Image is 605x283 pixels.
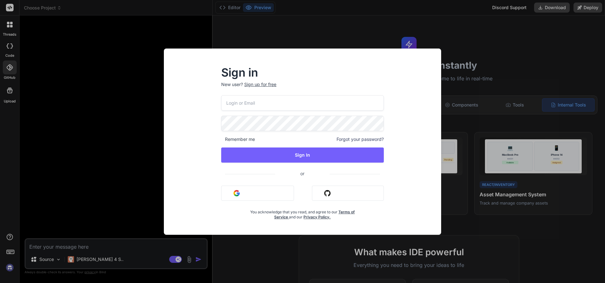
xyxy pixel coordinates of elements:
[221,81,383,95] p: New user?
[221,95,383,111] input: Login or Email
[274,210,355,219] a: Terms of Service
[244,81,276,88] div: Sign up for free
[221,136,255,142] span: Remember me
[233,190,240,196] img: google
[312,186,384,201] button: Sign in with Github
[221,147,383,163] button: Sign In
[248,206,357,220] div: You acknowledge that you read, and agree to our and our
[337,136,384,142] span: Forgot your password?
[221,186,294,201] button: Sign in with Google
[275,166,330,181] span: or
[221,67,383,78] h2: Sign in
[324,190,331,196] img: github
[303,215,331,219] a: Privacy Policy.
